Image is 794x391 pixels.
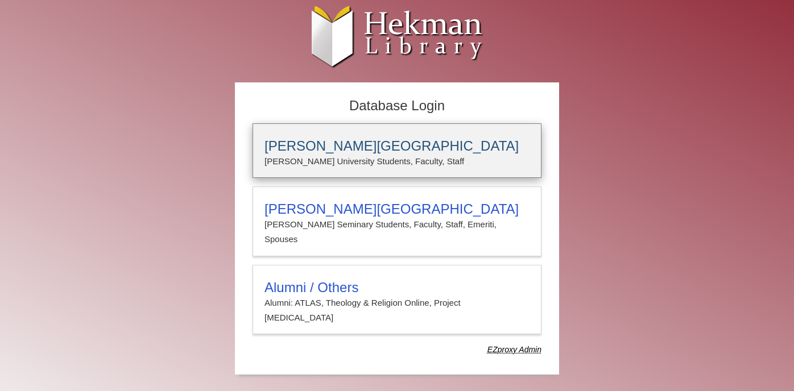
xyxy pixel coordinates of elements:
h3: Alumni / Others [264,280,530,296]
h3: [PERSON_NAME][GEOGRAPHIC_DATA] [264,138,530,154]
h3: [PERSON_NAME][GEOGRAPHIC_DATA] [264,201,530,217]
a: [PERSON_NAME][GEOGRAPHIC_DATA][PERSON_NAME] University Students, Faculty, Staff [253,123,541,178]
p: [PERSON_NAME] University Students, Faculty, Staff [264,154,530,169]
a: [PERSON_NAME][GEOGRAPHIC_DATA][PERSON_NAME] Seminary Students, Faculty, Staff, Emeriti, Spouses [253,186,541,256]
h2: Database Login [247,94,547,118]
p: Alumni: ATLAS, Theology & Religion Online, Project [MEDICAL_DATA] [264,296,530,326]
dfn: Use Alumni login [487,345,541,354]
summary: Alumni / OthersAlumni: ATLAS, Theology & Religion Online, Project [MEDICAL_DATA] [264,280,530,326]
p: [PERSON_NAME] Seminary Students, Faculty, Staff, Emeriti, Spouses [264,217,530,247]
